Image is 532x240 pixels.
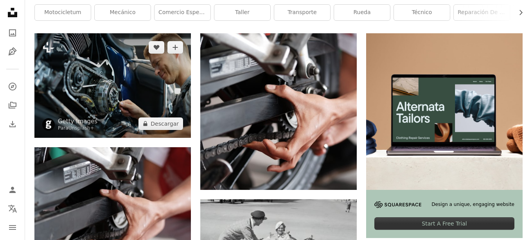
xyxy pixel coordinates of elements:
[431,201,514,208] span: Design a unique, engaging website
[200,108,357,115] a: Un primer plano de una persona sosteniendo un neumático de bicicleta
[5,97,20,113] a: Colecciones
[374,201,421,208] img: file-1705255347840-230a6ab5bca9image
[34,33,191,137] img: Maestro reparando motocicletas en taller con llave inglesa. Servicio de mantenimiento y diagnósti...
[34,222,191,229] a: Un primer plano de una persona cambiando un neumático en una motocicleta
[366,33,523,190] img: file-1707885205802-88dd96a21c72image
[167,41,183,54] button: Añade a la colección
[5,5,20,22] a: Inicio — Unsplash
[5,201,20,217] button: Idioma
[394,5,450,20] a: técnico
[35,5,91,20] a: motocicletum
[5,116,20,132] a: Historial de descargas
[5,220,20,235] button: Menú
[5,182,20,198] a: Iniciar sesión / Registrarse
[374,217,514,230] div: Start A Free Trial
[95,5,151,20] a: mecánico
[214,5,270,20] a: taller
[200,33,357,190] img: Un primer plano de una persona sosteniendo un neumático de bicicleta
[138,117,183,130] button: Descargar
[274,5,330,20] a: transporte
[149,41,164,54] button: Me gusta
[42,118,55,131] img: Ve al perfil de Getty Images
[454,5,510,20] a: Reparación de motocicleta
[34,82,191,89] a: Maestro reparando motocicletas en taller con llave inglesa. Servicio de mantenimiento y diagnósti...
[5,44,20,60] a: Ilustraciones
[366,33,523,238] a: Design a unique, engaging websiteStart A Free Trial
[58,125,97,132] div: Para
[334,5,390,20] a: rueda
[5,25,20,41] a: Fotos
[514,5,523,20] button: desplazar lista a la derecha
[155,5,210,20] a: Comercio especializado
[68,125,94,131] a: Unsplash+
[5,79,20,94] a: Explorar
[58,117,97,125] a: Getty Images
